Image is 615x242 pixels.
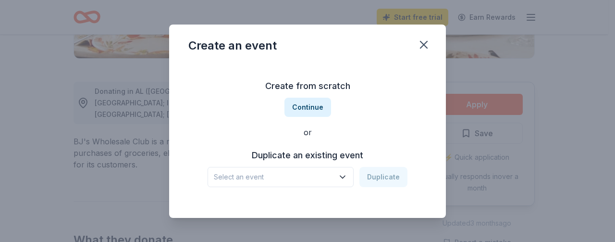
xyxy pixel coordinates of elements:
span: Select an event [214,171,334,183]
div: Create an event [188,38,277,53]
div: or [188,127,427,138]
h3: Create from scratch [188,78,427,94]
button: Continue [284,98,331,117]
h3: Duplicate an existing event [208,148,407,163]
button: Select an event [208,167,354,187]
